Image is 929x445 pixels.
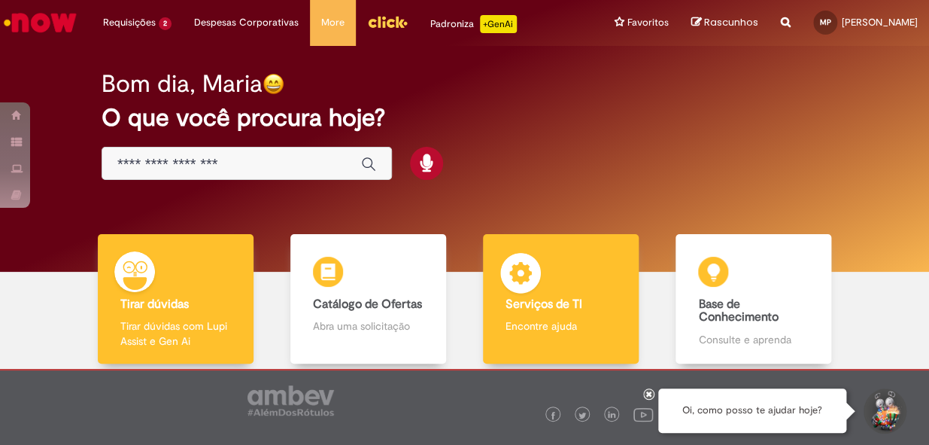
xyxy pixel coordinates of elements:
b: Base de Conhecimento [698,297,778,325]
img: logo_footer_twitter.png [578,412,586,419]
span: [PERSON_NAME] [842,16,918,29]
img: ServiceNow [2,8,79,38]
img: logo_footer_ambev_rotulo_gray.png [247,386,334,416]
b: Tirar dúvidas [120,297,189,312]
div: Oi, como posso te ajudar hoje? [658,389,846,433]
span: 2 [159,17,172,30]
h2: Bom dia, Maria [102,71,263,97]
b: Catálogo de Ofertas [313,297,422,312]
p: Consulte e aprenda [698,332,809,347]
span: Requisições [103,15,156,30]
p: Encontre ajuda [505,319,616,334]
b: Serviços de TI [505,297,582,312]
a: Catálogo de Ofertas Abra uma solicitação [272,234,464,364]
p: Tirar dúvidas com Lupi Assist e Gen Ai [120,319,231,349]
img: logo_footer_facebook.png [549,412,557,419]
a: Tirar dúvidas Tirar dúvidas com Lupi Assist e Gen Ai [79,234,272,364]
p: +GenAi [480,15,517,33]
button: Iniciar Conversa de Suporte [861,389,906,434]
img: happy-face.png [263,73,284,95]
h2: O que você procura hoje? [102,105,827,131]
img: logo_footer_youtube.png [633,404,653,424]
p: Abra uma solicitação [313,319,424,334]
span: More [321,15,345,30]
span: MP [820,17,831,27]
img: logo_footer_linkedin.png [608,411,615,420]
img: click_logo_yellow_360x200.png [367,11,408,33]
span: Despesas Corporativas [194,15,299,30]
a: Base de Conhecimento Consulte e aprenda [657,234,850,364]
a: Serviços de TI Encontre ajuda [465,234,657,364]
div: Padroniza [430,15,517,33]
a: Rascunhos [691,16,758,30]
span: Favoritos [627,15,669,30]
span: Rascunhos [704,15,758,29]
